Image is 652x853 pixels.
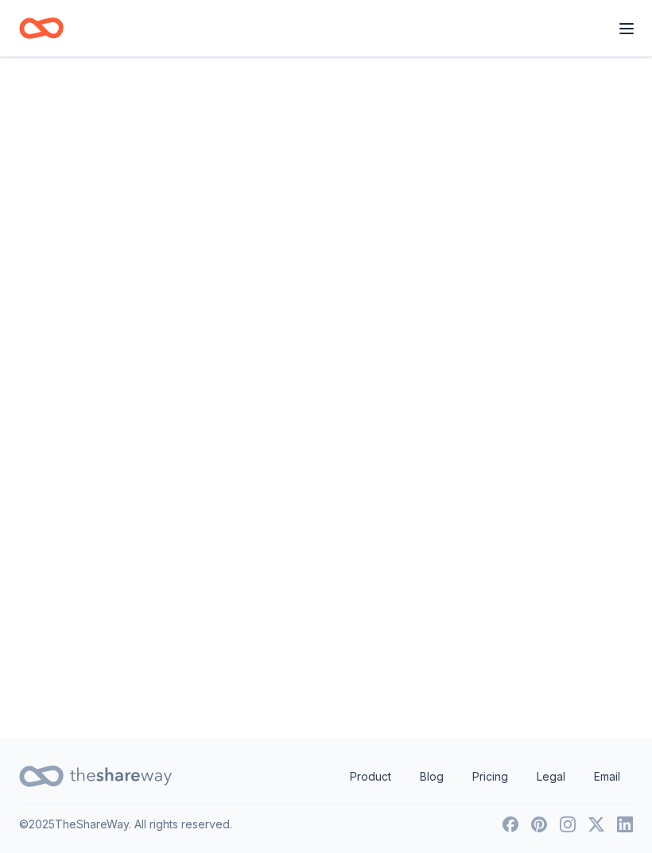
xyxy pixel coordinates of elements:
a: Home [19,10,64,47]
a: Email [581,761,633,793]
a: Pricing [460,761,521,793]
a: Product [337,761,404,793]
p: © 2025 TheShareWay. All rights reserved. [19,815,232,834]
nav: quick links [337,761,633,793]
a: Legal [524,761,578,793]
a: Blog [407,761,456,793]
